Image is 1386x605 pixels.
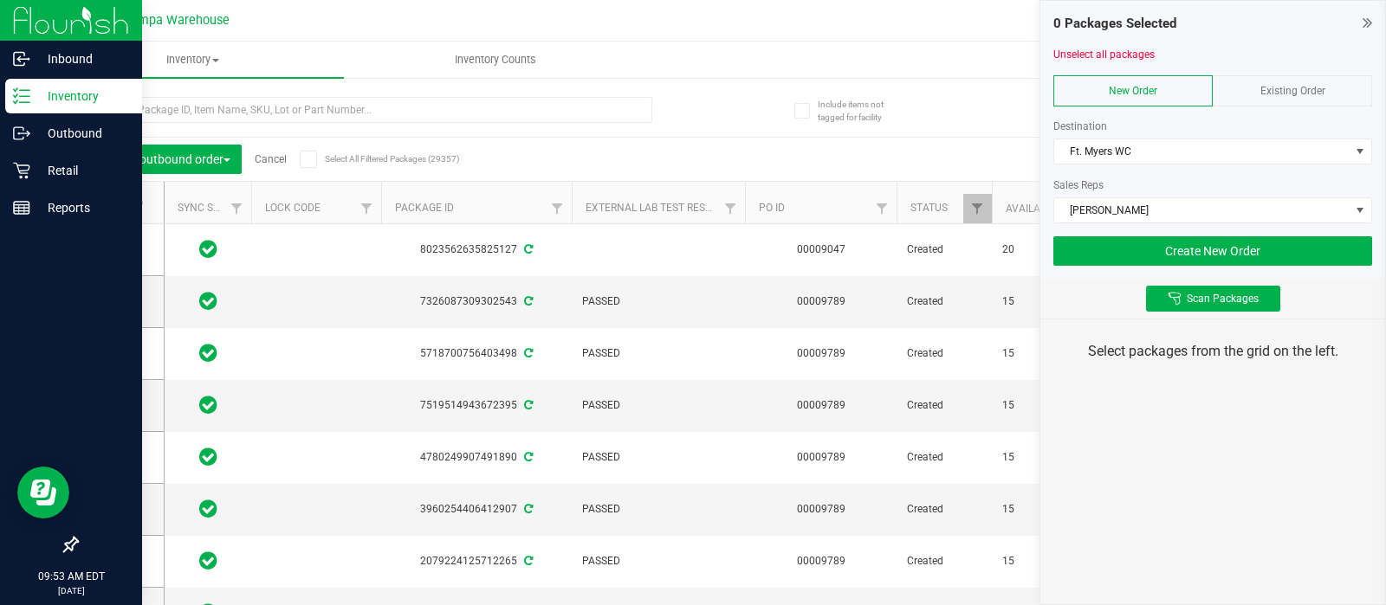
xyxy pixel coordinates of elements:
[910,202,948,214] a: Status
[30,86,134,106] p: Inventory
[586,202,722,214] a: External Lab Test Result
[1062,341,1363,362] div: Select packages from the grid on the left.
[907,293,981,310] span: Created
[17,467,69,518] iframe: Resource center
[1053,120,1107,132] span: Destination
[1260,85,1325,97] span: Existing Order
[582,553,735,570] span: PASSED
[199,289,217,313] span: In Sync
[907,241,981,258] span: Created
[797,451,845,463] a: 00009789
[543,194,572,223] a: Filter
[797,347,845,359] a: 00009789
[521,347,533,359] span: Sync from Compliance System
[521,243,533,255] span: Sync from Compliance System
[1187,292,1259,306] span: Scan Packages
[199,393,217,417] span: In Sync
[521,503,533,515] span: Sync from Compliance System
[395,202,454,214] a: Package ID
[797,503,845,515] a: 00009789
[379,501,574,518] div: 3960254406412907
[30,48,134,69] p: Inbound
[521,555,533,567] span: Sync from Compliance System
[13,199,30,216] inline-svg: Reports
[265,202,321,214] a: Lock Code
[1054,198,1350,222] span: [PERSON_NAME]
[255,153,287,165] a: Cancel
[907,449,981,466] span: Created
[907,345,981,362] span: Created
[13,125,30,142] inline-svg: Outbound
[797,399,845,411] a: 00009789
[223,194,251,223] a: Filter
[582,449,735,466] span: PASSED
[76,97,652,123] input: Search Package ID, Item Name, SKU, Lot or Part Number...
[379,293,574,310] div: 7326087309302543
[13,162,30,179] inline-svg: Retail
[1002,293,1068,310] span: 15
[868,194,897,223] a: Filter
[1002,553,1068,570] span: 15
[1053,236,1372,266] button: Create New Order
[1109,85,1157,97] span: New Order
[521,399,533,411] span: Sync from Compliance System
[907,553,981,570] span: Created
[1002,241,1068,258] span: 20
[344,42,646,78] a: Inventory Counts
[1146,286,1280,312] button: Scan Packages
[759,202,785,214] a: PO ID
[716,194,745,223] a: Filter
[797,555,845,567] a: 00009789
[963,194,992,223] a: Filter
[1006,203,1058,215] a: Available
[379,449,574,466] div: 4780249907491890
[353,194,381,223] a: Filter
[199,497,217,521] span: In Sync
[907,501,981,518] span: Created
[379,553,574,570] div: 2079224125712265
[797,243,845,255] a: 00009047
[521,295,533,307] span: Sync from Compliance System
[199,341,217,365] span: In Sync
[379,345,574,362] div: 5718700756403498
[199,237,217,261] span: In Sync
[101,152,230,166] span: Add to outbound order
[1054,139,1350,164] span: Ft. Myers WC
[42,52,344,68] span: Inventory
[124,13,230,28] span: Tampa Warehouse
[431,52,560,68] span: Inventory Counts
[13,87,30,105] inline-svg: Inventory
[1002,397,1068,414] span: 15
[1002,501,1068,518] span: 15
[582,397,735,414] span: PASSED
[582,293,735,310] span: PASSED
[818,98,904,124] span: Include items not tagged for facility
[379,397,574,414] div: 7519514943672395
[90,145,242,174] button: Add to outbound order
[582,345,735,362] span: PASSED
[8,584,134,597] p: [DATE]
[1002,449,1068,466] span: 15
[199,445,217,469] span: In Sync
[178,202,244,214] a: Sync Status
[582,501,735,518] span: PASSED
[1053,179,1104,191] span: Sales Reps
[13,50,30,68] inline-svg: Inbound
[797,295,845,307] a: 00009789
[907,397,981,414] span: Created
[30,160,134,181] p: Retail
[30,123,134,144] p: Outbound
[199,549,217,573] span: In Sync
[521,451,533,463] span: Sync from Compliance System
[8,569,134,584] p: 09:53 AM EDT
[1002,345,1068,362] span: 15
[42,42,344,78] a: Inventory
[30,197,134,218] p: Reports
[379,241,574,258] div: 8023562635825127
[325,154,411,164] span: Select All Filtered Packages (29357)
[1053,48,1155,61] a: Unselect all packages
